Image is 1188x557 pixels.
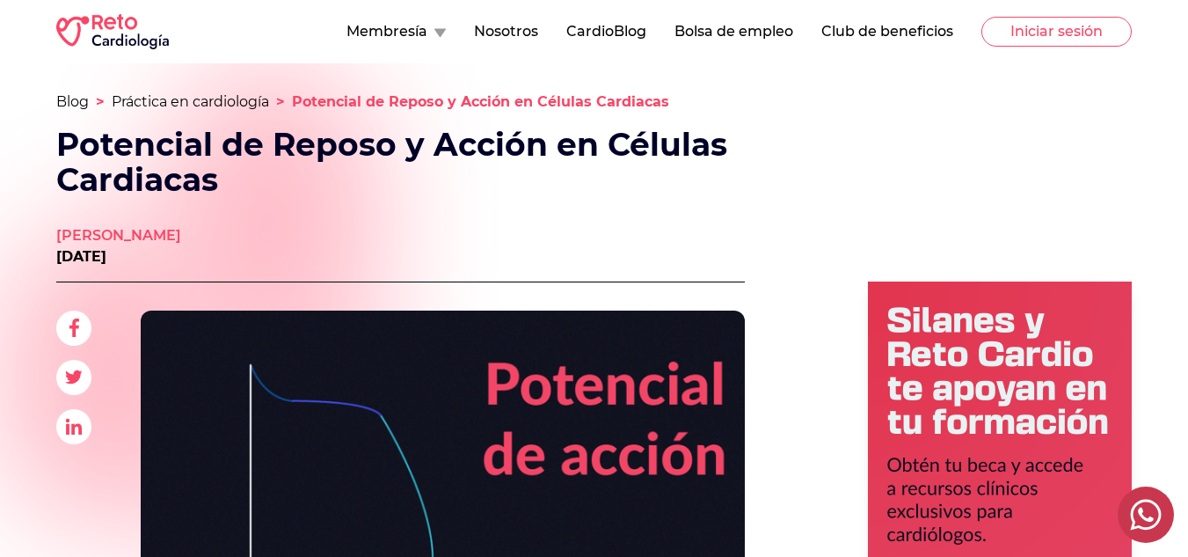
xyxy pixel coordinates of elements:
[56,127,732,197] h1: Potencial de Reposo y Acción en Células Cardiacas
[112,93,269,110] a: Práctica en cardiología
[96,93,105,110] span: >
[566,21,646,42] button: CardioBlog
[981,17,1132,47] button: Iniciar sesión
[292,93,669,110] span: Potencial de Reposo y Acción en Células Cardiacas
[821,21,953,42] button: Club de beneficios
[56,14,169,49] img: RETO Cardio Logo
[674,21,793,42] button: Bolsa de empleo
[56,93,89,110] a: Blog
[474,21,538,42] button: Nosotros
[56,246,181,268] p: [DATE]
[56,225,181,246] a: [PERSON_NAME]
[276,93,285,110] span: >
[346,21,446,42] button: Membresía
